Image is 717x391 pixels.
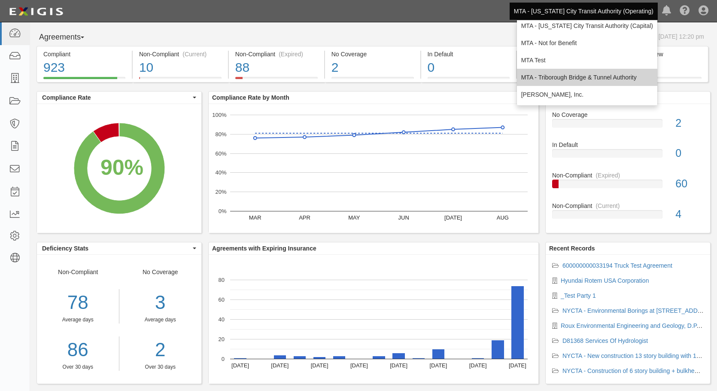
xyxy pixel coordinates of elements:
[421,77,516,84] a: In Default0
[509,362,526,369] text: [DATE]
[219,316,225,323] text: 40
[428,50,510,58] div: In Default
[444,214,462,221] text: [DATE]
[279,50,303,58] div: (Expired)
[552,202,704,226] a: Non-Compliant(Current)4
[235,50,318,58] div: Non-Compliant (Expired)
[561,277,649,284] a: Hyundai Rotem USA Corporation
[37,336,119,364] a: 86
[517,52,657,69] a: MTA Test
[517,34,657,52] a: MTA - Not for Benefit
[119,268,202,371] div: No Coverage
[37,242,201,254] button: Deficiency Stats
[209,255,538,384] svg: A chart.
[37,268,119,371] div: Non-Compliant
[311,362,328,369] text: [DATE]
[222,356,225,362] text: 0
[390,362,407,369] text: [DATE]
[139,50,222,58] div: Non-Compliant (Current)
[562,337,648,344] a: D81368 Services Of Hydrologist
[348,214,360,221] text: MAY
[517,17,657,34] a: MTA - [US_STATE] City Transit Authority (Capital)
[219,277,225,283] text: 80
[249,214,261,221] text: MAR
[549,245,595,252] b: Recent Records
[350,362,368,369] text: [DATE]
[229,77,324,84] a: Non-Compliant(Expired)88
[428,58,510,77] div: 0
[613,77,708,84] a: Pending Review6
[212,245,316,252] b: Agreements with Expiring Insurance
[562,262,672,269] a: 600000000033194 Truck Test Agreement
[669,146,710,161] div: 0
[271,362,289,369] text: [DATE]
[620,58,702,77] div: 6
[182,50,207,58] div: (Current)
[669,116,710,131] div: 2
[517,69,657,86] a: MTA - Triborough Bridge & Tunnel Authority
[331,50,414,58] div: No Coverage
[552,171,704,202] a: Non-Compliant(Expired)60
[219,336,225,342] text: 20
[36,77,132,84] a: Compliant923
[429,362,447,369] text: [DATE]
[517,86,657,103] a: [PERSON_NAME], Inc.
[215,169,226,176] text: 40%
[212,112,227,118] text: 100%
[497,214,509,221] text: AUG
[231,362,249,369] text: [DATE]
[561,292,596,299] a: _Test Party 1
[680,6,690,16] i: Help Center - Complianz
[139,58,222,77] div: 10
[331,58,414,77] div: 2
[42,244,191,253] span: Deficiency Stats
[126,289,195,316] div: 3
[215,131,226,137] text: 80%
[510,3,658,20] a: MTA - [US_STATE] City Transit Authority (Operating)
[561,322,704,329] a: Roux Environmental Engineering and Geology, D.P.C.
[126,336,195,364] a: 2
[595,202,620,210] div: (Current)
[620,50,702,58] div: Pending Review
[43,50,125,58] div: Compliant
[546,202,710,210] div: Non-Compliant
[126,364,195,371] div: Over 30 days
[669,176,710,192] div: 60
[546,171,710,180] div: Non-Compliant
[42,93,191,102] span: Compliance Rate
[643,32,704,41] div: As of [DATE] 12:20 pm
[212,94,289,101] b: Compliance Rate by Month
[37,104,201,233] svg: A chart.
[398,214,409,221] text: JUN
[595,171,620,180] div: (Expired)
[37,92,201,104] button: Compliance Rate
[37,364,119,371] div: Over 30 days
[469,362,487,369] text: [DATE]
[552,141,704,171] a: In Default0
[546,110,710,119] div: No Coverage
[133,77,228,84] a: Non-Compliant(Current)10
[37,316,119,324] div: Average days
[215,150,226,156] text: 60%
[546,141,710,149] div: In Default
[299,214,310,221] text: APR
[325,77,420,84] a: No Coverage2
[43,58,125,77] div: 923
[209,104,538,233] svg: A chart.
[126,316,195,324] div: Average days
[100,153,143,183] div: 90%
[235,58,318,77] div: 88
[219,296,225,303] text: 60
[669,207,710,222] div: 4
[215,189,226,195] text: 20%
[6,4,66,19] img: logo-5460c22ac91f19d4615b14bd174203de0afe785f0fc80cf4dbbc73dc1793850b.png
[552,110,704,141] a: No Coverage2
[36,29,101,46] button: Agreements
[219,208,227,214] text: 0%
[37,289,119,316] div: 78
